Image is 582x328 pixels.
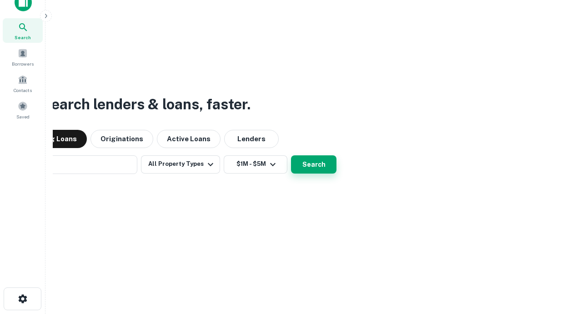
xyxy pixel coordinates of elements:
[3,45,43,69] a: Borrowers
[3,71,43,96] a: Contacts
[537,255,582,299] iframe: Chat Widget
[41,93,251,115] h3: Search lenders & loans, faster.
[15,34,31,41] span: Search
[12,60,34,67] span: Borrowers
[3,18,43,43] a: Search
[157,130,221,148] button: Active Loans
[90,130,153,148] button: Originations
[141,155,220,174] button: All Property Types
[291,155,336,174] button: Search
[3,97,43,122] a: Saved
[14,87,32,94] span: Contacts
[224,155,287,174] button: $1M - $5M
[16,113,30,120] span: Saved
[224,130,279,148] button: Lenders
